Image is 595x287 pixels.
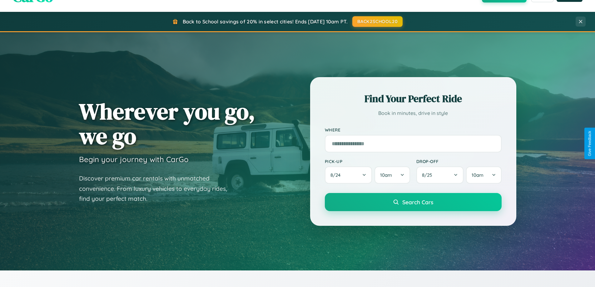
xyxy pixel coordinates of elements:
span: 8 / 25 [422,172,435,178]
button: 10am [374,166,410,184]
h2: Find Your Perfect Ride [325,92,502,106]
p: Book in minutes, drive in style [325,109,502,118]
div: Give Feedback [588,131,592,156]
button: 8/25 [416,166,464,184]
label: Drop-off [416,159,502,164]
button: BACK2SCHOOL20 [352,16,403,27]
h1: Wherever you go, we go [79,99,255,148]
span: Search Cars [402,199,433,205]
h3: Begin your journey with CarGo [79,155,189,164]
button: 8/24 [325,166,372,184]
span: Back to School savings of 20% in select cities! Ends [DATE] 10am PT. [183,18,348,25]
span: 8 / 24 [330,172,344,178]
button: 10am [466,166,501,184]
button: Search Cars [325,193,502,211]
span: 10am [380,172,392,178]
span: 10am [472,172,483,178]
p: Discover premium car rentals with unmatched convenience. From luxury vehicles to everyday rides, ... [79,173,235,204]
label: Pick-up [325,159,410,164]
label: Where [325,127,502,132]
